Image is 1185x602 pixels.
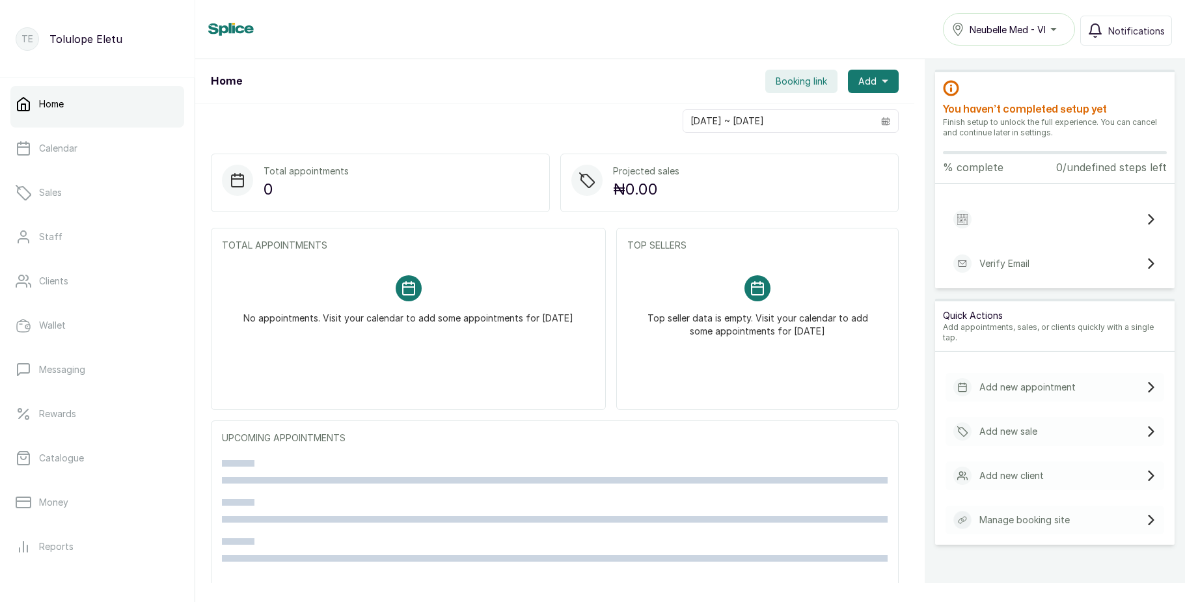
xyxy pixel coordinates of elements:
[10,440,184,476] a: Catalogue
[10,484,184,521] a: Money
[39,98,64,111] p: Home
[881,116,890,126] svg: calendar
[264,165,349,178] p: Total appointments
[970,23,1046,36] span: Neubelle Med - VI
[10,528,184,565] a: Reports
[39,452,84,465] p: Catalogue
[858,75,877,88] span: Add
[49,31,122,47] p: Tolulope Eletu
[683,110,873,132] input: Select date
[979,469,1044,482] p: Add new client
[39,540,74,553] p: Reports
[643,301,872,338] p: Top seller data is empty. Visit your calendar to add some appointments for [DATE]
[39,230,62,243] p: Staff
[10,219,184,255] a: Staff
[10,174,184,211] a: Sales
[613,165,679,178] p: Projected sales
[21,33,33,46] p: TE
[943,159,1003,175] p: % complete
[1080,16,1172,46] button: Notifications
[39,186,62,199] p: Sales
[765,70,838,93] button: Booking link
[979,381,1076,394] p: Add new appointment
[243,301,573,325] p: No appointments. Visit your calendar to add some appointments for [DATE]
[979,513,1070,527] p: Manage booking site
[264,178,349,201] p: 0
[1108,24,1165,38] span: Notifications
[1056,159,1167,175] p: 0/undefined steps left
[10,86,184,122] a: Home
[10,396,184,432] a: Rewards
[39,407,76,420] p: Rewards
[943,13,1075,46] button: Neubelle Med - VI
[10,130,184,167] a: Calendar
[943,102,1167,117] h2: You haven’t completed setup yet
[222,431,888,445] p: UPCOMING APPOINTMENTS
[10,307,184,344] a: Wallet
[39,275,68,288] p: Clients
[39,319,66,332] p: Wallet
[613,178,679,201] p: ₦0.00
[979,257,1029,270] p: Verify Email
[39,363,85,376] p: Messaging
[10,351,184,388] a: Messaging
[943,117,1167,138] p: Finish setup to unlock the full experience. You can cancel and continue later in settings.
[39,142,77,155] p: Calendar
[848,70,899,93] button: Add
[943,322,1167,343] p: Add appointments, sales, or clients quickly with a single tap.
[979,425,1037,438] p: Add new sale
[627,239,888,252] p: TOP SELLERS
[776,75,827,88] span: Booking link
[10,263,184,299] a: Clients
[222,239,595,252] p: TOTAL APPOINTMENTS
[943,309,1167,322] p: Quick Actions
[39,496,68,509] p: Money
[211,74,242,89] h1: Home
